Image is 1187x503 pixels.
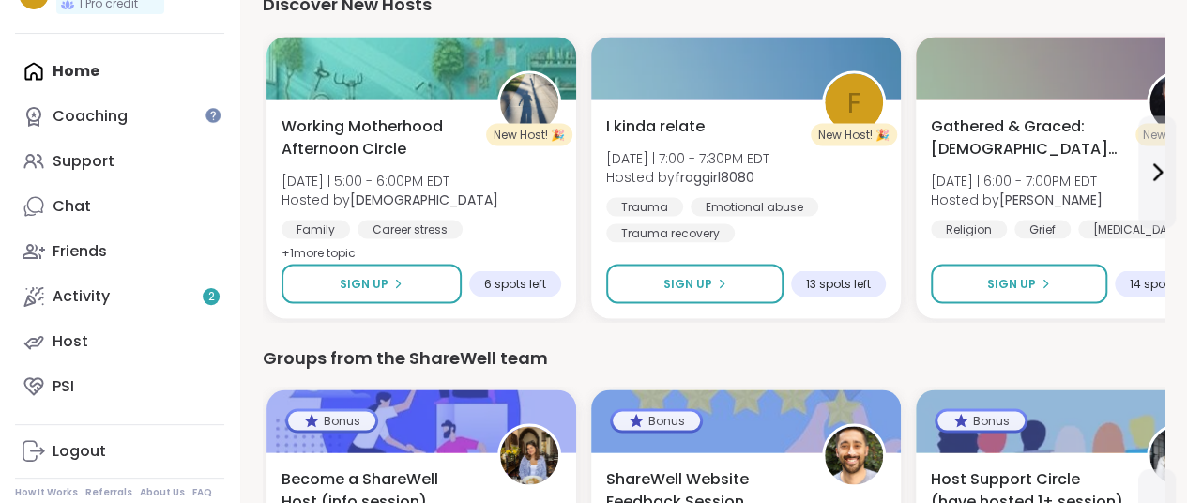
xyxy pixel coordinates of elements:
span: Hosted by [931,190,1103,208]
div: New Host! 🎉 [486,123,572,145]
a: Activity2 [15,274,224,319]
b: [PERSON_NAME] [999,190,1103,208]
div: Bonus [613,411,700,430]
span: 2 [208,289,215,305]
span: Sign Up [987,275,1036,292]
div: Career stress [358,220,463,238]
div: Trauma [606,197,683,216]
a: Logout [15,429,224,474]
img: brett [825,426,883,484]
div: Host [53,331,88,352]
span: 13 spots left [806,276,871,291]
button: Sign Up [282,264,462,303]
a: PSI [15,364,224,409]
div: Trauma recovery [606,223,735,242]
div: Coaching [53,106,128,127]
a: Chat [15,184,224,229]
div: Bonus [937,411,1025,430]
img: Mana [500,426,558,484]
a: Friends [15,229,224,274]
div: Activity [53,286,110,307]
div: PSI [53,376,74,397]
a: Support [15,139,224,184]
span: Hosted by [606,167,769,186]
span: [DATE] | 6:00 - 7:00PM EDT [931,171,1103,190]
b: froggirl8080 [675,167,754,186]
a: Host [15,319,224,364]
span: I kinda relate [606,114,705,137]
a: FAQ [192,486,212,499]
span: Sign Up [340,275,388,292]
div: Support [53,151,114,172]
span: 6 spots left [484,276,546,291]
img: KarmaKat42 [500,73,558,131]
a: How It Works [15,486,78,499]
span: Working Motherhood Afternoon Circle [282,114,477,160]
span: [DATE] | 7:00 - 7:30PM EDT [606,148,769,167]
span: Sign Up [663,275,712,292]
a: Referrals [85,486,132,499]
span: [DATE] | 5:00 - 6:00PM EDT [282,171,498,190]
span: Gathered & Graced: [DEMOGRAPHIC_DATA] [MEDICAL_DATA] & Loss [931,114,1126,160]
span: f [847,81,861,125]
button: Sign Up [606,264,784,303]
span: Hosted by [282,190,498,208]
button: Sign Up [931,264,1107,303]
a: About Us [140,486,185,499]
div: Religion [931,220,1007,238]
div: Groups from the ShareWell team [263,344,1164,371]
div: Bonus [288,411,375,430]
div: Logout [53,441,106,462]
div: Family [282,220,350,238]
a: Coaching [15,94,224,139]
div: Friends [53,241,107,262]
div: Chat [53,196,91,217]
div: Grief [1014,220,1071,238]
div: Emotional abuse [691,197,818,216]
div: New Host! 🎉 [811,123,897,145]
iframe: Spotlight [205,108,221,123]
b: [DEMOGRAPHIC_DATA] [350,190,498,208]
